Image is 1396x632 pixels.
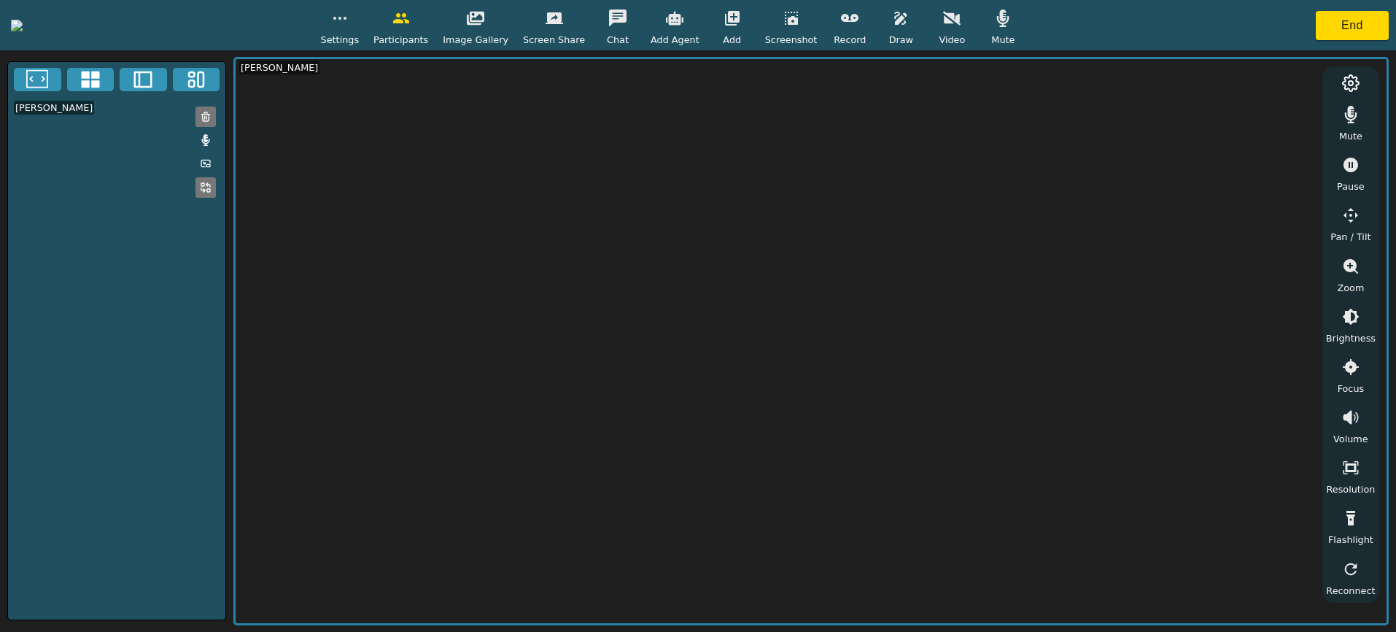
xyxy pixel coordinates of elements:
[1328,533,1373,547] span: Flashlight
[195,153,216,174] button: Picture in Picture
[1326,482,1375,496] span: Resolution
[67,68,115,91] button: 4x4
[195,107,216,127] button: Remove Feed
[1330,230,1370,244] span: Pan / Tilt
[7,16,26,35] img: logoWhite.png
[1316,11,1389,40] button: End
[1338,382,1365,396] span: Focus
[1339,129,1362,143] span: Mute
[321,33,360,47] span: Settings
[1326,331,1376,345] span: Brightness
[1333,432,1368,446] span: Volume
[373,33,428,47] span: Participants
[195,130,216,150] button: Mute
[651,33,699,47] span: Add Agent
[607,33,629,47] span: Chat
[889,33,913,47] span: Draw
[939,33,965,47] span: Video
[991,33,1015,47] span: Mute
[765,33,818,47] span: Screenshot
[1326,584,1375,598] span: Reconnect
[14,101,94,115] div: [PERSON_NAME]
[173,68,220,91] button: Three Window Medium
[120,68,167,91] button: Two Window Medium
[443,33,508,47] span: Image Gallery
[195,177,216,198] button: Replace Feed
[14,68,61,91] button: Fullscreen
[1337,180,1365,193] span: Pause
[1337,281,1364,295] span: Zoom
[723,33,741,47] span: Add
[834,33,866,47] span: Record
[239,61,319,74] div: [PERSON_NAME]
[523,33,585,47] span: Screen Share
